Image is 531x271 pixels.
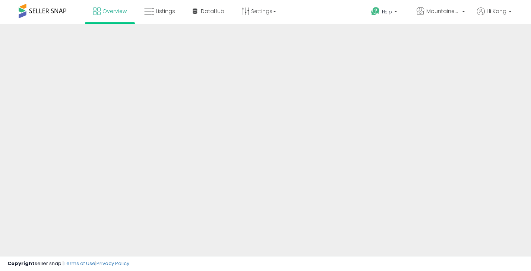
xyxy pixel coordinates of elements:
[156,7,175,15] span: Listings
[365,1,405,24] a: Help
[7,260,35,267] strong: Copyright
[426,7,460,15] span: MountaineerBrand
[487,7,506,15] span: Hi Kong
[97,260,129,267] a: Privacy Policy
[64,260,95,267] a: Terms of Use
[7,260,129,267] div: seller snap | |
[371,7,380,16] i: Get Help
[477,7,512,24] a: Hi Kong
[201,7,224,15] span: DataHub
[382,9,392,15] span: Help
[102,7,127,15] span: Overview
